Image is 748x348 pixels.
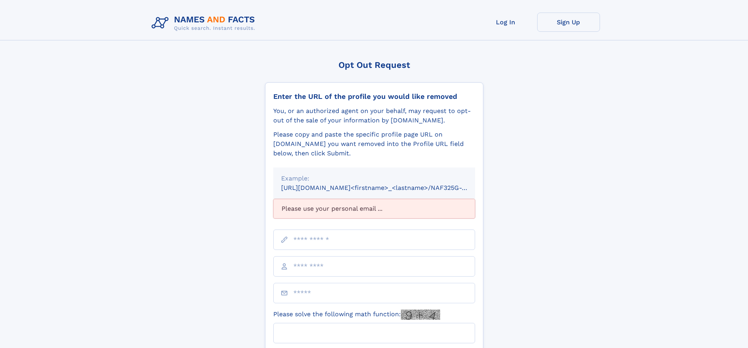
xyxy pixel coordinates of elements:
div: Opt Out Request [265,60,483,70]
div: Enter the URL of the profile you would like removed [273,92,475,101]
div: Example: [281,174,467,183]
small: [URL][DOMAIN_NAME]<firstname>_<lastname>/NAF325G-xxxxxxxx [281,184,490,191]
img: Logo Names and Facts [148,13,262,34]
div: Please use your personal email ... [273,199,475,219]
a: Sign Up [537,13,600,32]
div: You, or an authorized agent on your behalf, may request to opt-out of the sale of your informatio... [273,106,475,125]
a: Log In [474,13,537,32]
label: Please solve the following math function: [273,310,440,320]
div: Please copy and paste the specific profile page URL on [DOMAIN_NAME] you want removed into the Pr... [273,130,475,158]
